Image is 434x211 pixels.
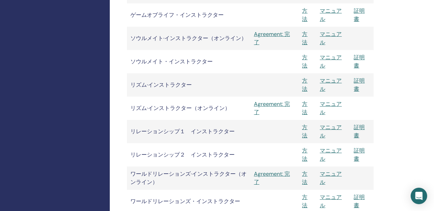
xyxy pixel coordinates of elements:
td: リズム·インストラクター（オンライン） [127,97,250,120]
a: 証明書 [354,77,365,92]
td: ソウルメイト・インストラクター [127,50,250,73]
a: マニュアル [320,100,342,116]
a: 方法 [302,7,307,23]
a: 証明書 [354,124,365,139]
div: Open Intercom Messenger [411,188,427,204]
a: マニュアル [320,77,342,92]
td: リレーションシップ１ インストラクター [127,120,250,143]
td: リズム·インストラクター [127,73,250,97]
a: 証明書 [354,194,365,209]
td: ソウルメイト·インストラクター（オンライン） [127,27,250,50]
a: マニュアル [320,54,342,69]
a: マニュアル [320,170,342,186]
a: 方法 [302,30,307,46]
td: ゲームオブライフ・インストラクター [127,3,250,27]
a: 方法 [302,54,307,69]
a: Agreement: 完了 [254,30,295,47]
a: 証明書 [354,54,365,69]
a: マニュアル [320,124,342,139]
a: Agreement: 完了 [254,100,295,116]
a: マニュアル [320,7,342,23]
td: ワールドリレーションズ·インストラクター（オンライン） [127,166,250,190]
a: マニュアル [320,30,342,46]
a: 方法 [302,77,307,92]
a: 方法 [302,170,307,186]
a: 証明書 [354,147,365,162]
a: Agreement: 完了 [254,170,295,186]
td: リレーションシップ２ インストラクター [127,143,250,166]
a: 方法 [302,100,307,116]
a: 方法 [302,124,307,139]
a: マニュアル [320,147,342,162]
a: 方法 [302,147,307,162]
a: マニュアル [320,194,342,209]
a: 方法 [302,194,307,209]
a: 証明書 [354,7,365,23]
